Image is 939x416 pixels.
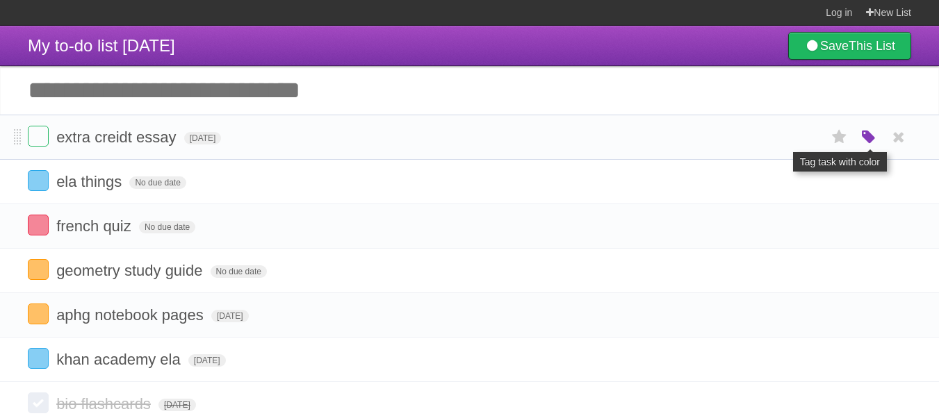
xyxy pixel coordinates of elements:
[28,392,49,413] label: Done
[158,399,196,411] span: [DATE]
[28,126,49,147] label: Done
[28,259,49,280] label: Done
[211,265,267,278] span: No due date
[211,310,249,322] span: [DATE]
[139,221,195,233] span: No due date
[28,348,49,369] label: Done
[56,173,125,190] span: ela things
[788,32,911,60] a: SaveThis List
[28,215,49,235] label: Done
[826,126,853,149] label: Star task
[28,170,49,191] label: Done
[56,128,179,146] span: extra creidt essay
[56,351,184,368] span: khan academy ela
[56,217,135,235] span: french quiz
[56,262,206,279] span: geometry study guide
[188,354,226,367] span: [DATE]
[849,39,895,53] b: This List
[56,395,154,413] span: bio flashcards
[28,303,49,324] label: Done
[28,36,175,55] span: My to-do list [DATE]
[184,132,222,144] span: [DATE]
[129,176,186,189] span: No due date
[56,306,207,324] span: aphg notebook pages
